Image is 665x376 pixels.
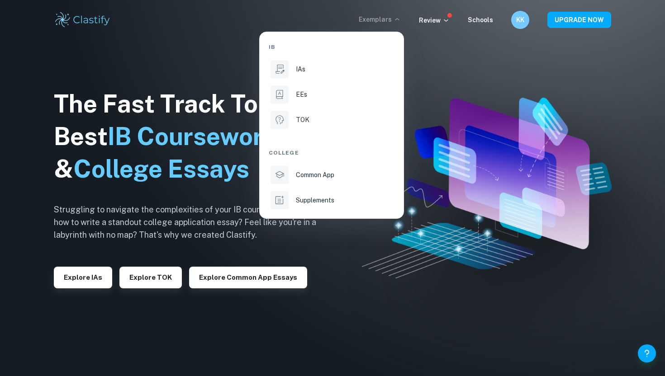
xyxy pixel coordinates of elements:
[269,58,394,80] a: IAs
[296,89,307,99] p: EEs
[269,109,394,131] a: TOK
[269,84,394,105] a: EEs
[269,164,394,186] a: Common App
[269,189,394,211] a: Supplements
[296,170,334,180] p: Common App
[296,64,305,74] p: IAs
[269,43,275,51] span: IB
[269,149,299,157] span: College
[296,195,334,205] p: Supplements
[296,115,309,125] p: TOK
